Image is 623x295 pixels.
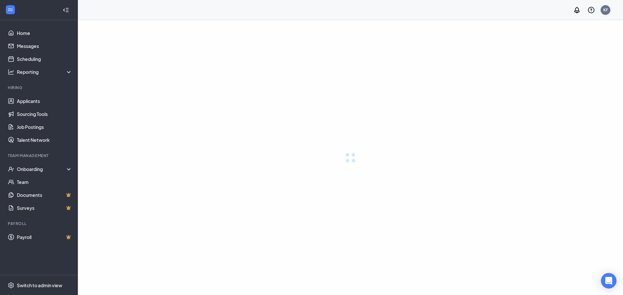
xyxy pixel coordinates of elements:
[8,166,14,172] svg: UserCheck
[17,120,72,133] a: Job Postings
[17,95,72,108] a: Applicants
[573,6,581,14] svg: Notifications
[17,108,72,120] a: Sourcing Tools
[7,6,14,13] svg: WorkstreamLogo
[17,40,72,52] a: Messages
[17,69,73,75] div: Reporting
[603,7,608,13] div: KF
[8,69,14,75] svg: Analysis
[8,85,71,90] div: Hiring
[17,176,72,188] a: Team
[17,27,72,40] a: Home
[17,231,72,244] a: PayrollCrown
[601,273,617,289] div: Open Intercom Messenger
[17,166,73,172] div: Onboarding
[17,188,72,201] a: DocumentsCrown
[63,7,69,13] svg: Collapse
[8,221,71,226] div: Payroll
[17,52,72,65] a: Scheduling
[17,201,72,214] a: SurveysCrown
[17,133,72,146] a: Talent Network
[587,6,595,14] svg: QuestionInfo
[17,282,62,289] div: Switch to admin view
[8,153,71,158] div: Team Management
[8,282,14,289] svg: Settings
